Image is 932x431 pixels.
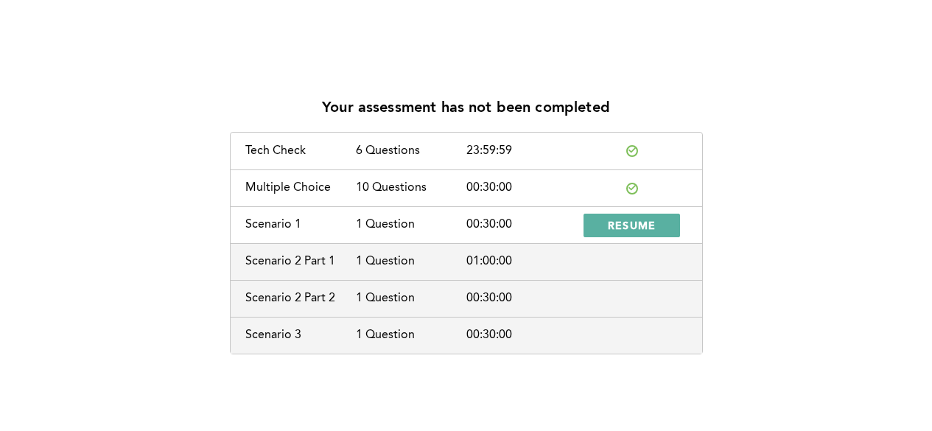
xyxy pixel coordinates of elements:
div: Scenario 2 Part 1 [245,255,356,268]
div: Scenario 1 [245,218,356,231]
div: 00:30:00 [466,218,577,231]
div: Tech Check [245,144,356,158]
div: 6 Questions [356,144,466,158]
div: 00:30:00 [466,292,577,305]
div: Scenario 2 Part 2 [245,292,356,305]
div: 01:00:00 [466,255,577,268]
div: 1 Question [356,255,466,268]
div: 10 Questions [356,181,466,195]
div: 23:59:59 [466,144,577,158]
div: Scenario 3 [245,329,356,342]
div: 00:30:00 [466,181,577,195]
button: RESUME [584,214,681,237]
div: 1 Question [356,218,466,231]
div: Multiple Choice [245,181,356,195]
div: 00:30:00 [466,329,577,342]
div: 1 Question [356,329,466,342]
div: 1 Question [356,292,466,305]
span: RESUME [608,218,656,232]
p: Your assessment has not been completed [322,100,610,117]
